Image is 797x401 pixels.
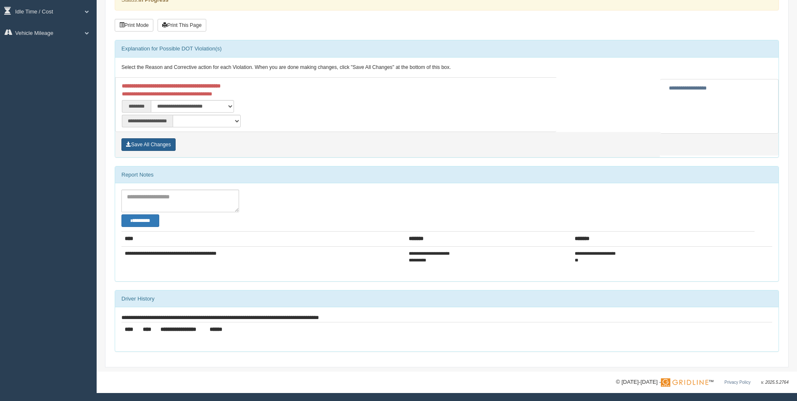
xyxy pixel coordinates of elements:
div: © [DATE]-[DATE] - ™ [616,378,789,387]
div: Select the Reason and Corrective action for each Violation. When you are done making changes, cli... [115,58,779,78]
span: v. 2025.5.2764 [761,380,789,385]
button: Change Filter Options [121,214,159,227]
button: Save [121,138,176,151]
div: Driver History [115,290,779,307]
div: Report Notes [115,166,779,183]
img: Gridline [661,378,708,387]
button: Print This Page [158,19,206,32]
button: Print Mode [115,19,153,32]
div: Explanation for Possible DOT Violation(s) [115,40,779,57]
a: Privacy Policy [724,380,750,385]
